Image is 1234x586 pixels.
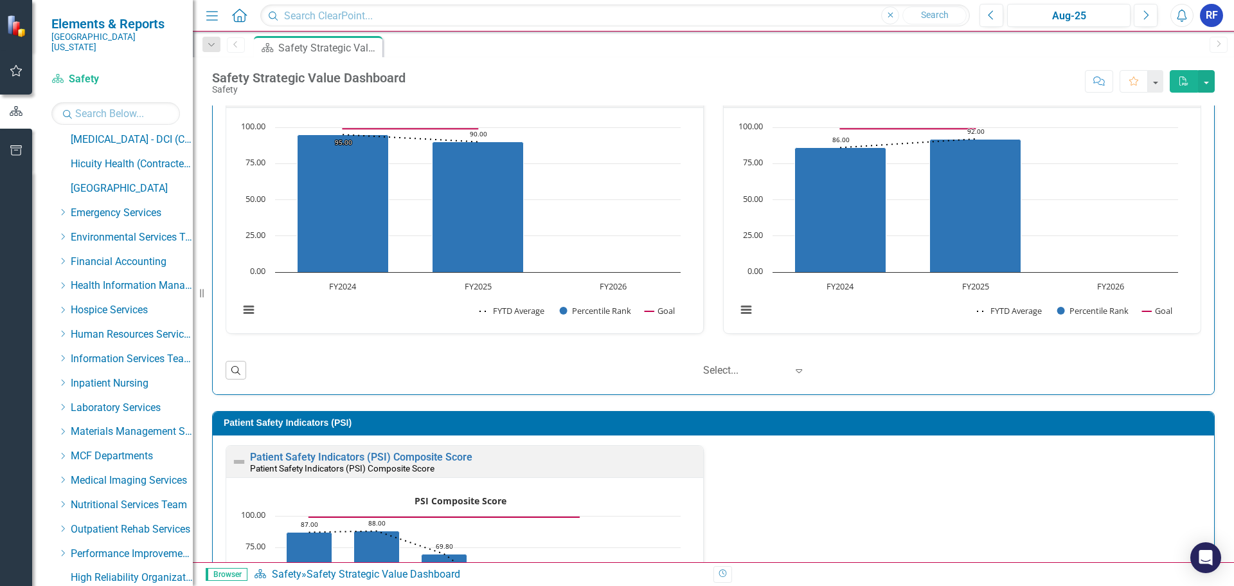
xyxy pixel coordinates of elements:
div: » [254,567,704,582]
button: Search [902,6,967,24]
button: Show Goal [1142,305,1172,316]
h3: Patient Safety Indicators (PSI) [224,418,1208,428]
a: Hicuity Health (Contracted Staff) [71,157,193,172]
a: Health Information Management Services [71,279,193,293]
text: 92.00 [967,127,985,136]
button: View chart menu, Chart [240,301,258,319]
a: Nutritional Services Team [71,498,193,513]
button: Show Percentile Rank [560,305,632,316]
a: Information Services Team [71,352,193,367]
text: FY2025 [465,280,492,292]
a: MCF Departments [71,449,193,464]
a: Materials Management Services [71,425,193,439]
div: Safety Strategic Value Dashboard [307,568,460,580]
span: Elements & Reports [51,16,180,32]
text: 50.00 [246,193,265,205]
a: [GEOGRAPHIC_DATA] [71,181,193,196]
text: PSI Composite Score [415,495,506,507]
a: Financial Accounting [71,255,193,270]
a: Human Resources Services [71,327,193,342]
text: 86.00 [832,135,850,144]
text: 88.00 [368,518,386,527]
text: 75.00 [246,156,265,168]
text: 87.00 [301,520,318,529]
img: Not Defined [231,454,247,470]
a: Hospice Services [71,303,193,318]
span: Search [921,10,949,20]
img: ClearPoint Strategy [6,14,30,37]
div: Chart. Highcharts interactive chart. [233,121,697,330]
svg: Interactive chart [233,121,687,330]
div: Safety Strategic Value Dashboard [278,40,379,56]
text: FY2025 [962,280,989,292]
g: Percentile Rank, series 2 of 3. Bar series with 3 bars. [795,127,1111,273]
button: RF [1200,4,1223,27]
text: 100.00 [738,120,763,132]
button: Aug-25 [1007,4,1131,27]
text: 100.00 [241,120,265,132]
input: Search ClearPoint... [260,5,970,27]
text: 0.00 [250,265,265,277]
a: [MEDICAL_DATA] - DCI (Contracted Staff) [71,133,193,147]
svg: Interactive chart [730,121,1185,330]
text: 50.00 [743,193,763,205]
a: Safety [51,72,180,87]
small: Patient Safety Indicators (PSI) Composite Score [250,463,434,473]
a: High Reliability Organization [71,571,193,585]
a: Emergency Services [71,206,193,221]
button: View chart menu, Chart [737,301,755,319]
text: 100.00 [241,509,265,520]
path: FY2025, 90. Percentile Rank. [433,142,524,272]
text: 95.00 [335,138,352,147]
input: Search Below... [51,102,180,125]
button: Show FYTD Average [479,305,546,316]
span: Browser [206,568,247,581]
button: Show Percentile Rank [1057,305,1129,316]
text: 69.80 [436,542,453,551]
text: FY2024 [329,280,357,292]
a: Medical Imaging Services [71,473,193,488]
small: [GEOGRAPHIC_DATA][US_STATE] [51,32,180,53]
text: 0.00 [747,265,763,277]
a: Laboratory Services [71,401,193,416]
div: Open Intercom Messenger [1190,542,1221,573]
text: 90.00 [470,129,487,138]
path: FY2024, 95. Percentile Rank. [298,134,389,272]
div: Chart. Highcharts interactive chart. [730,121,1194,330]
div: Safety Strategic Value Dashboard [212,71,406,85]
g: Goal, series 3 of 3. Line with 6 data points. [307,515,582,520]
div: Aug-25 [1012,8,1126,24]
text: 75.00 [743,156,763,168]
a: Safety [272,568,301,580]
path: FY2024, 86. Percentile Rank. [795,147,886,272]
a: Inpatient Nursing [71,376,193,391]
a: Performance Improvement Services [71,547,193,562]
path: FY2025, 92. Percentile Rank. [930,139,1021,272]
div: Safety [212,85,406,95]
a: Environmental Services Team [71,230,193,245]
button: Show Goal [645,305,675,316]
text: FY2024 [827,280,854,292]
g: Goal, series 3 of 3. Line with 3 data points. [838,126,978,131]
text: FY2026 [600,280,627,292]
text: FY2026 [1097,280,1124,292]
a: Outpatient Rehab Services [71,522,193,537]
text: 25.00 [246,229,265,241]
a: Patient Safety Indicators (PSI) Composite Score [250,451,472,463]
text: 25.00 [743,229,763,241]
text: 75.00 [246,540,265,552]
button: Show FYTD Average [977,305,1043,316]
g: Percentile Rank, series 2 of 3. Bar series with 3 bars. [298,127,614,273]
